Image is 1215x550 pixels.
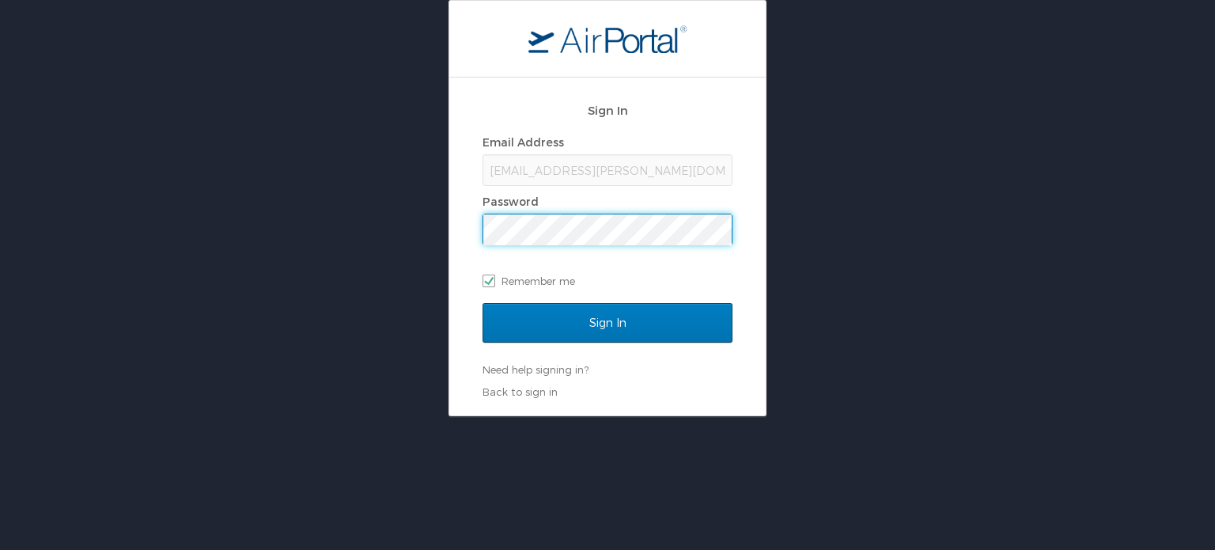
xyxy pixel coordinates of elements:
h2: Sign In [483,101,732,119]
a: Need help signing in? [483,363,589,376]
a: Back to sign in [483,385,558,398]
label: Password [483,195,539,208]
img: logo [528,25,687,53]
input: Sign In [483,303,732,343]
label: Remember me [483,269,732,293]
label: Email Address [483,135,564,149]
